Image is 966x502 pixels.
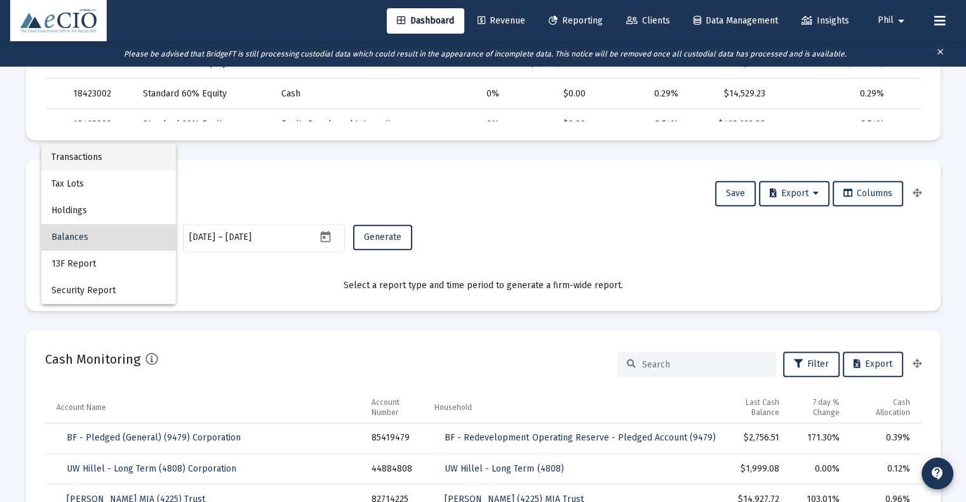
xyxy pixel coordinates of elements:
span: Transactions [51,144,166,171]
span: 13F Report [51,251,166,277]
span: Security Report [51,277,166,304]
span: Holdings [51,197,166,224]
span: Balances [51,224,166,251]
span: Tax Lots [51,171,166,197]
